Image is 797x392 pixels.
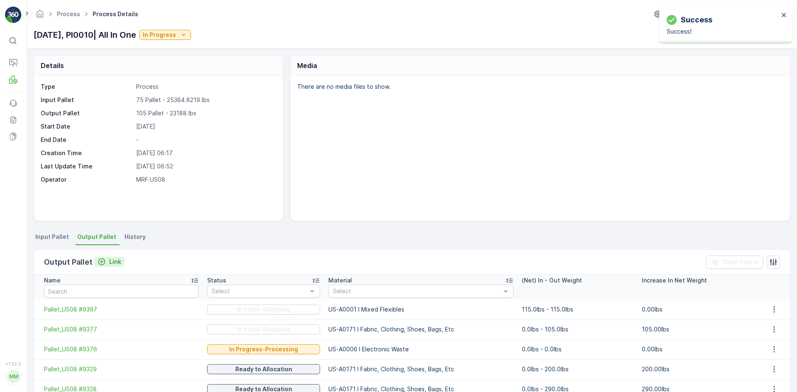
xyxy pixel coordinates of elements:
[207,344,320,354] button: In Progress-Processing
[7,177,46,184] span: Tare Weight :
[41,122,133,131] p: Start Date
[44,345,199,353] a: Pallet_US08 #9376
[136,149,274,157] p: [DATE] 06:17
[136,96,274,104] p: 75 Pallet - 25384.8219 lbs
[41,96,133,104] p: Input Pallet
[207,304,320,314] button: In stock-Outgoing
[297,83,781,91] p: There are no media files to show.
[136,122,274,131] p: [DATE]
[229,345,298,353] p: In Progress-Processing
[57,10,80,17] a: Process
[237,325,290,334] p: In stock-Outgoing
[522,276,582,285] p: (Net) In - Out Weight
[41,136,133,144] p: End Date
[328,345,513,353] p: US-A0006 I Electronic Waste
[41,175,133,184] p: Operator
[139,30,191,40] button: In Progress
[681,14,712,26] p: Success
[125,233,146,241] span: History
[7,375,49,382] span: Total Weight :
[136,109,274,117] p: 105 Pallet - 23188 lbs
[207,364,320,374] button: Ready to Allocation
[35,233,69,241] span: Input Pallet
[44,325,199,334] a: Pallet_US08 #9377
[7,370,20,383] div: MM
[109,258,121,266] p: Link
[328,325,513,334] p: US-A0171 I Fabric, Clothing, Shoes, Bags, Etc
[136,162,274,170] p: [DATE] 06:52
[41,109,133,117] p: Output Pallet
[522,305,633,314] p: 115.0lbs - 115.0lbs
[91,10,140,18] span: Process Details
[328,365,513,373] p: US-A0171 I Fabric, Clothing, Shoes, Bags, Etc
[41,61,64,71] p: Details
[235,365,292,373] p: Ready to Allocation
[237,305,290,314] p: In stock-Outgoing
[136,136,274,144] p: -
[27,361,82,368] span: Pallet_US08 #9397
[7,163,44,170] span: Net Weight :
[44,305,199,314] a: Pallet_US08 #9397
[46,177,54,184] span: 70
[7,361,27,368] span: Name :
[522,365,633,373] p: 0.0lbs - 200.0lbs
[35,205,115,212] span: US-A0001 I Mixed Flexibles
[49,150,56,157] span: 70
[642,345,753,353] p: 0.00lbs
[366,232,429,242] p: Pallet_US08 #9397
[5,361,22,366] span: v 1.52.2
[44,256,93,268] p: Output Pallet
[49,375,56,382] span: 70
[207,324,320,334] button: In stock-Outgoing
[136,175,274,184] p: MRF.US08
[44,276,61,285] p: Name
[706,256,763,269] button: Clear Filters
[7,136,27,143] span: Name :
[328,276,352,285] p: Material
[5,368,22,385] button: MM
[136,83,274,91] p: Process
[44,365,199,373] a: Pallet_US08 #9329
[41,83,133,91] p: Type
[642,276,707,285] p: Increase In Net Weight
[642,305,753,314] p: 0.00lbs
[522,325,633,334] p: 0.0lbs - 105.0lbs
[642,365,753,373] p: 200.00lbs
[44,163,46,170] span: -
[34,29,136,41] p: [DATE], PI0010| All In One
[207,276,226,285] p: Status
[328,305,513,314] p: US-A0001 I Mixed Flexibles
[522,345,633,353] p: 0.0lbs - 0.0lbs
[44,285,199,298] input: Search
[366,7,430,17] p: Pallet_US08 #9396
[7,150,49,157] span: Total Weight :
[297,61,317,71] p: Media
[44,191,91,198] span: [PERSON_NAME]
[143,31,176,39] p: In Progress
[77,233,116,241] span: Output Pallet
[41,162,133,170] p: Last Update Time
[7,191,44,198] span: Asset Type :
[722,258,758,266] p: Clear Filters
[667,27,779,36] p: Success!
[27,136,82,143] span: Pallet_US08 #9396
[41,149,133,157] p: Creation Time
[333,287,501,295] p: Select
[5,7,22,23] img: logo
[94,257,125,267] button: Link
[212,287,307,295] p: Select
[781,12,787,19] button: close
[642,325,753,334] p: 105.00lbs
[35,12,44,19] a: Homepage
[7,205,35,212] span: Material :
